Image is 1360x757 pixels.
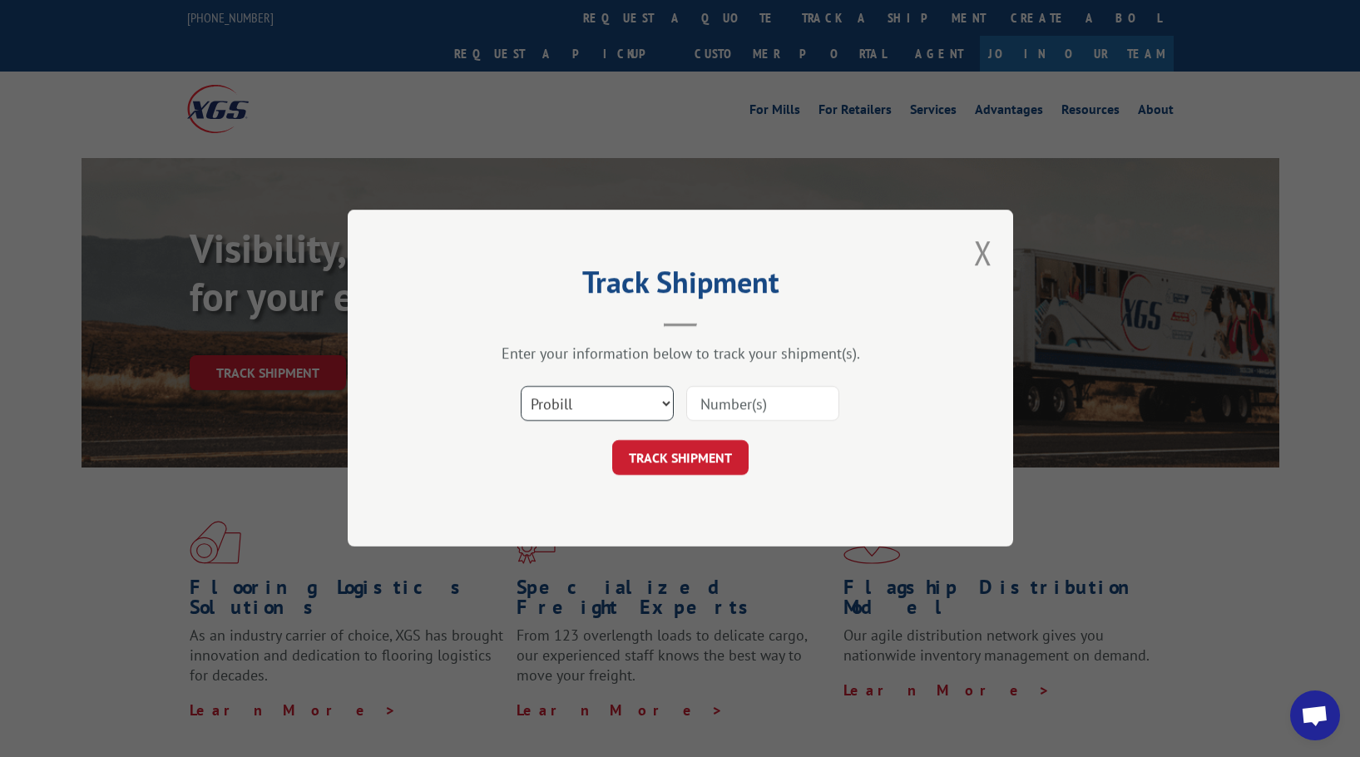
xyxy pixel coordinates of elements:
[612,441,749,476] button: TRACK SHIPMENT
[431,270,930,302] h2: Track Shipment
[974,230,992,275] button: Close modal
[431,344,930,364] div: Enter your information below to track your shipment(s).
[686,387,839,422] input: Number(s)
[1290,690,1340,740] div: Open chat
